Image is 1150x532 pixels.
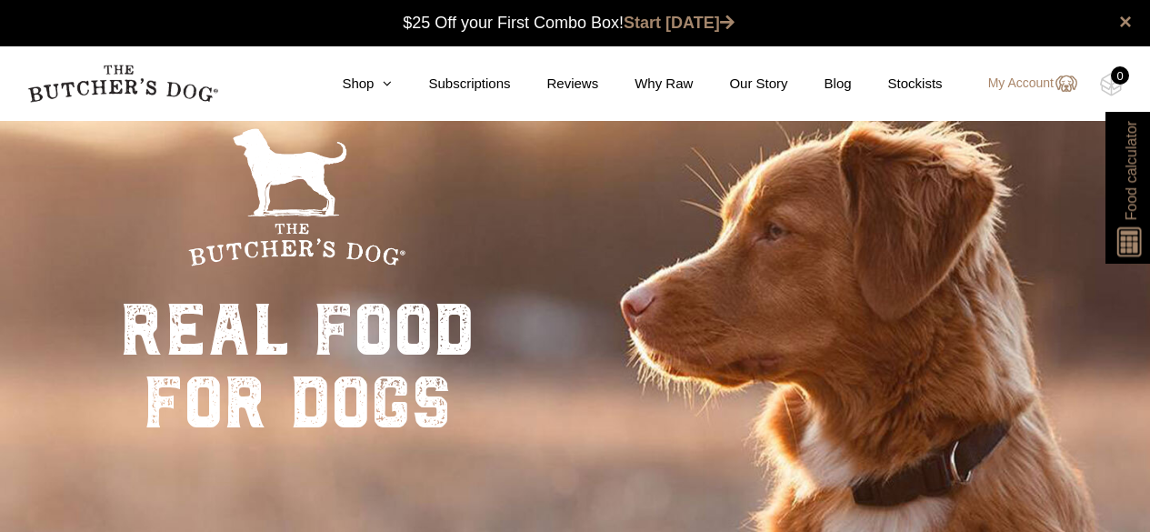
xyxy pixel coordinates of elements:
[693,74,787,95] a: Our Story
[970,73,1077,95] a: My Account
[1120,121,1142,220] span: Food calculator
[1119,11,1132,33] a: close
[788,74,852,95] a: Blog
[1111,66,1129,85] div: 0
[1100,73,1123,96] img: TBD_Cart-Empty.png
[120,294,475,439] div: real food for dogs
[624,14,735,32] a: Start [DATE]
[852,74,943,95] a: Stockists
[598,74,693,95] a: Why Raw
[392,74,510,95] a: Subscriptions
[511,74,599,95] a: Reviews
[305,74,392,95] a: Shop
